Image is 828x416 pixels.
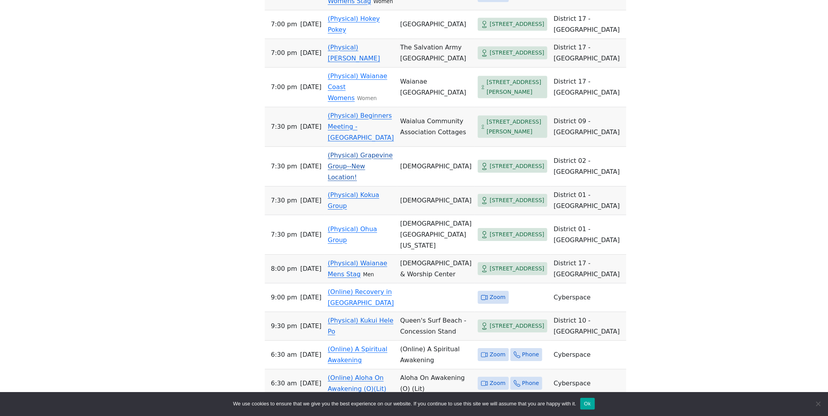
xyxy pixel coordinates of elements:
[551,10,626,39] td: District 17 - [GEOGRAPHIC_DATA]
[490,264,544,274] span: [STREET_ADDRESS]
[300,229,321,240] span: [DATE]
[328,374,386,392] a: (Online) Aloha On Awakening (O)(Lit)
[397,369,475,398] td: Aloha On Awakening (O) (Lit)
[551,283,626,312] td: Cyberspace
[328,259,387,278] a: (Physical) Waianae Mens Stag
[233,400,576,408] span: We use cookies to ensure that we give you the best experience on our website. If you continue to ...
[490,161,544,171] span: [STREET_ADDRESS]
[300,82,321,93] span: [DATE]
[328,44,380,62] a: (Physical) [PERSON_NAME]
[490,195,544,205] span: [STREET_ADDRESS]
[551,107,626,147] td: District 09 - [GEOGRAPHIC_DATA]
[490,19,544,29] span: [STREET_ADDRESS]
[490,378,505,388] span: Zoom
[300,47,321,58] span: [DATE]
[397,68,475,107] td: Waianae [GEOGRAPHIC_DATA]
[300,19,321,30] span: [DATE]
[300,121,321,132] span: [DATE]
[300,349,321,360] span: [DATE]
[397,39,475,68] td: The Salvation Army [GEOGRAPHIC_DATA]
[271,349,297,360] span: 6:30 AM
[397,255,475,283] td: [DEMOGRAPHIC_DATA] & Worship Center
[328,288,394,307] a: (Online) Recovery in [GEOGRAPHIC_DATA]
[522,350,539,359] span: Phone
[397,312,475,341] td: Queen's Surf Beach - Concession Stand
[357,95,377,101] small: Women
[300,263,321,274] span: [DATE]
[328,317,393,335] a: (Physical) Kukui Hele Po
[490,321,544,331] span: [STREET_ADDRESS]
[522,378,539,388] span: Phone
[271,121,297,132] span: 7:30 PM
[397,341,475,369] td: (Online) A Spiritual Awakening
[300,195,321,206] span: [DATE]
[487,117,545,136] span: [STREET_ADDRESS][PERSON_NAME]
[363,272,374,277] small: Men
[397,215,475,255] td: [DEMOGRAPHIC_DATA][GEOGRAPHIC_DATA][US_STATE]
[551,312,626,341] td: District 10 - [GEOGRAPHIC_DATA]
[271,263,297,274] span: 8:00 PM
[551,68,626,107] td: District 17 - [GEOGRAPHIC_DATA]
[551,147,626,186] td: District 02 - [GEOGRAPHIC_DATA]
[487,77,545,97] span: [STREET_ADDRESS][PERSON_NAME]
[397,147,475,186] td: [DEMOGRAPHIC_DATA]
[271,292,297,303] span: 9:00 PM
[490,48,544,58] span: [STREET_ADDRESS]
[271,321,297,332] span: 9:30 PM
[397,10,475,39] td: [GEOGRAPHIC_DATA]
[490,292,505,302] span: Zoom
[300,321,321,332] span: [DATE]
[271,378,297,389] span: 6:30 AM
[397,186,475,215] td: [DEMOGRAPHIC_DATA]
[551,186,626,215] td: District 01 - [GEOGRAPHIC_DATA]
[300,378,321,389] span: [DATE]
[328,72,387,102] a: (Physical) Waianae Coast Womens
[551,39,626,68] td: District 17 - [GEOGRAPHIC_DATA]
[328,345,387,364] a: (Online) A Spiritual Awakening
[328,112,394,141] a: (Physical) Beginners Meeting - [GEOGRAPHIC_DATA]
[300,292,321,303] span: [DATE]
[551,255,626,283] td: District 17 - [GEOGRAPHIC_DATA]
[490,230,544,239] span: [STREET_ADDRESS]
[271,47,297,58] span: 7:00 PM
[551,369,626,398] td: Cyberspace
[271,19,297,30] span: 7:00 PM
[328,151,393,181] a: (Physical) Grapevine Group--New Location!
[271,229,297,240] span: 7:30 PM
[271,161,297,172] span: 7:30 PM
[328,15,380,33] a: (Physical) Hokey Pokey
[300,161,321,172] span: [DATE]
[271,195,297,206] span: 7:30 PM
[328,225,377,244] a: (Physical) Ohua Group
[490,350,505,359] span: Zoom
[814,400,822,408] span: No
[580,398,595,410] button: Ok
[328,191,379,210] a: (Physical) Kokua Group
[551,215,626,255] td: District 01 - [GEOGRAPHIC_DATA]
[397,107,475,147] td: Waialua Community Association Cottages
[271,82,297,93] span: 7:00 PM
[551,341,626,369] td: Cyberspace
